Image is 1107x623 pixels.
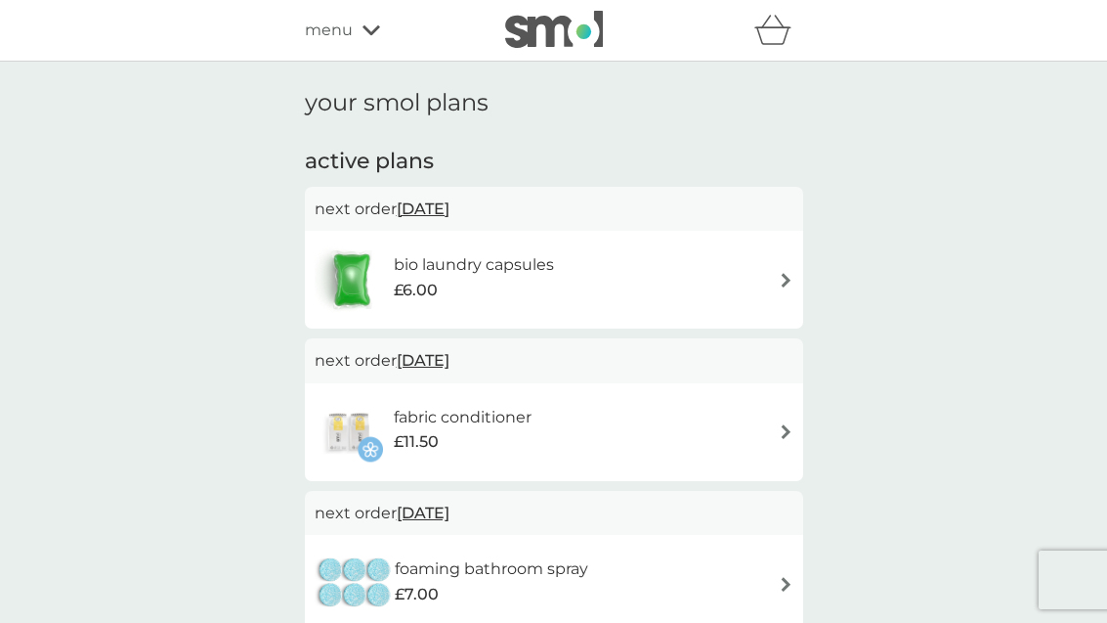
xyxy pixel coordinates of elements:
[315,501,793,526] p: next order
[395,556,588,582] h6: foaming bathroom spray
[754,11,803,50] div: basket
[305,18,353,43] span: menu
[397,341,449,379] span: [DATE]
[395,582,439,607] span: £7.00
[779,424,793,439] img: arrow right
[315,245,389,314] img: bio laundry capsules
[397,494,449,532] span: [DATE]
[315,550,395,618] img: foaming bathroom spray
[305,89,803,117] h1: your smol plans
[315,398,383,467] img: fabric conditioner
[394,429,439,455] span: £11.50
[394,278,438,303] span: £6.00
[394,252,554,278] h6: bio laundry capsules
[305,147,803,177] h2: active plans
[397,190,449,228] span: [DATE]
[315,348,793,374] p: next order
[779,577,793,592] img: arrow right
[315,197,793,222] p: next order
[779,273,793,288] img: arrow right
[505,11,603,48] img: smol
[394,405,532,430] h6: fabric conditioner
